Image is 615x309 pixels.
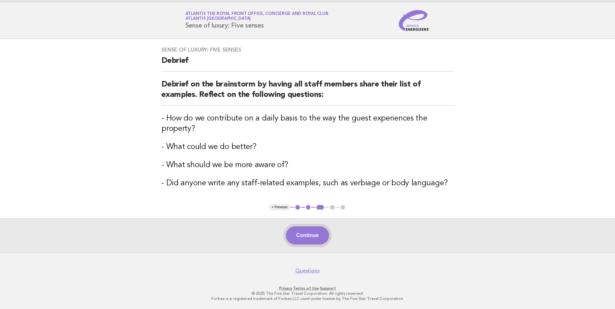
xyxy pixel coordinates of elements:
h3: Sense of luxury: Five senses [161,47,454,53]
span: Atlantis [GEOGRAPHIC_DATA] [185,17,251,21]
h3: - Did anyone write any staff-related examples, such as verbiage or body language? [161,178,454,189]
h2: Debrief [161,56,454,72]
h3: - What should we be more aware of? [161,160,454,170]
h2: Debrief on the brainstorm by having all staff members share their list of examples. Reflect on th... [161,79,454,106]
button: 1 [294,204,301,211]
a: Support [320,286,336,291]
button: < Previous [269,204,290,211]
button: Continue [286,226,329,245]
p: © 2025 The Five Star Travel Corporation. All rights reserved. [109,291,506,296]
h1: Sense of luxury: Five senses [185,12,328,29]
a: Privacy [279,286,292,291]
p: · · [109,286,506,291]
img: Service Energizers [399,10,430,31]
p: Forbes is a registered trademark of Forbes LLC used under license by The Five Star Travel Corpora... [109,296,506,301]
a: Atlantis The Royal Front Office, Concierge and Royal ClubAtlantis [GEOGRAPHIC_DATA] [185,12,328,21]
button: 3 [315,204,325,211]
a: Questions [295,268,320,274]
h3: - How do we contribute on a daily basis to the way the guest experiences the property? [161,113,454,134]
h3: - What could we do better? [161,142,454,152]
a: Terms of Use [293,286,319,291]
button: 2 [305,204,312,211]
